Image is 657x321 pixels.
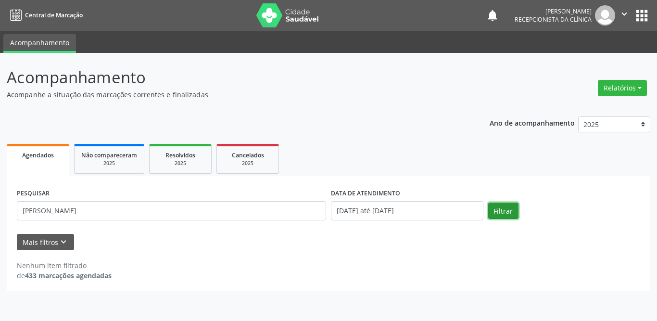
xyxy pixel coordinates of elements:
div: 2025 [156,160,204,167]
a: Central de Marcação [7,7,83,23]
button: Mais filtroskeyboard_arrow_down [17,234,74,251]
button: apps [633,7,650,24]
button: Relatórios [598,80,647,96]
button: Filtrar [488,203,518,219]
a: Acompanhamento [3,34,76,53]
span: Agendados [22,151,54,159]
img: img [595,5,615,26]
span: Cancelados [232,151,264,159]
strong: 433 marcações agendadas [25,271,112,280]
span: Central de Marcação [25,11,83,19]
p: Ano de acompanhamento [490,116,575,128]
label: DATA DE ATENDIMENTO [331,186,400,201]
button: notifications [486,9,499,22]
div: de [17,270,112,281]
div: Nenhum item filtrado [17,260,112,270]
i: keyboard_arrow_down [58,237,69,247]
div: 2025 [81,160,137,167]
button:  [615,5,633,26]
span: Não compareceram [81,151,137,159]
p: Acompanhamento [7,65,457,90]
span: Recepcionista da clínica [515,15,592,24]
p: Acompanhe a situação das marcações correntes e finalizadas [7,90,457,100]
input: Nome, CNS [17,201,326,220]
div: 2025 [224,160,272,167]
input: Selecione um intervalo [331,201,483,220]
i:  [619,9,630,19]
span: Resolvidos [165,151,195,159]
div: [PERSON_NAME] [515,7,592,15]
label: PESQUISAR [17,186,50,201]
